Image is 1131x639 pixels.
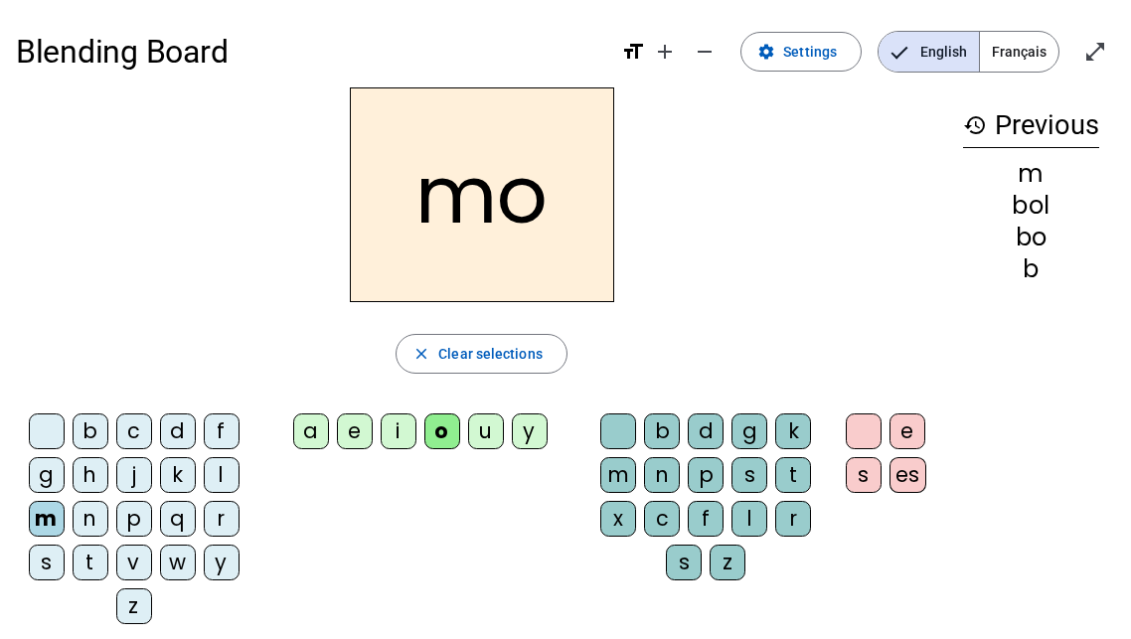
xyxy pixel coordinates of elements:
[963,113,987,137] mat-icon: history
[963,103,1099,148] h3: Previous
[600,501,636,537] div: x
[1075,32,1115,72] button: Enter full screen
[29,501,65,537] div: m
[775,413,811,449] div: k
[160,457,196,493] div: k
[204,457,240,493] div: l
[204,545,240,580] div: y
[710,545,745,580] div: z
[731,413,767,449] div: g
[512,413,548,449] div: y
[980,32,1058,72] span: Français
[116,413,152,449] div: c
[160,545,196,580] div: w
[889,457,926,493] div: es
[204,501,240,537] div: r
[73,457,108,493] div: h
[963,194,1099,218] div: bol
[783,40,837,64] span: Settings
[740,32,862,72] button: Settings
[29,457,65,493] div: g
[666,545,702,580] div: s
[1083,40,1107,64] mat-icon: open_in_full
[204,413,240,449] div: f
[337,413,373,449] div: e
[688,501,724,537] div: f
[73,413,108,449] div: b
[160,413,196,449] div: d
[116,457,152,493] div: j
[644,413,680,449] div: b
[412,345,430,363] mat-icon: close
[731,457,767,493] div: s
[468,413,504,449] div: u
[381,413,416,449] div: i
[160,501,196,537] div: q
[73,545,108,580] div: t
[116,545,152,580] div: v
[350,87,614,302] h2: mo
[731,501,767,537] div: l
[16,20,605,83] h1: Blending Board
[644,501,680,537] div: c
[621,40,645,64] mat-icon: format_size
[29,545,65,580] div: s
[688,457,724,493] div: p
[396,334,567,374] button: Clear selections
[293,413,329,449] div: a
[963,257,1099,281] div: b
[73,501,108,537] div: n
[653,40,677,64] mat-icon: add
[116,588,152,624] div: z
[116,501,152,537] div: p
[963,226,1099,249] div: bo
[600,457,636,493] div: m
[757,43,775,61] mat-icon: settings
[879,32,979,72] span: English
[438,342,543,366] span: Clear selections
[644,457,680,493] div: n
[685,32,725,72] button: Decrease font size
[889,413,925,449] div: e
[963,162,1099,186] div: m
[878,31,1059,73] mat-button-toggle-group: Language selection
[693,40,717,64] mat-icon: remove
[775,501,811,537] div: r
[688,413,724,449] div: d
[424,413,460,449] div: o
[775,457,811,493] div: t
[846,457,882,493] div: s
[645,32,685,72] button: Increase font size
